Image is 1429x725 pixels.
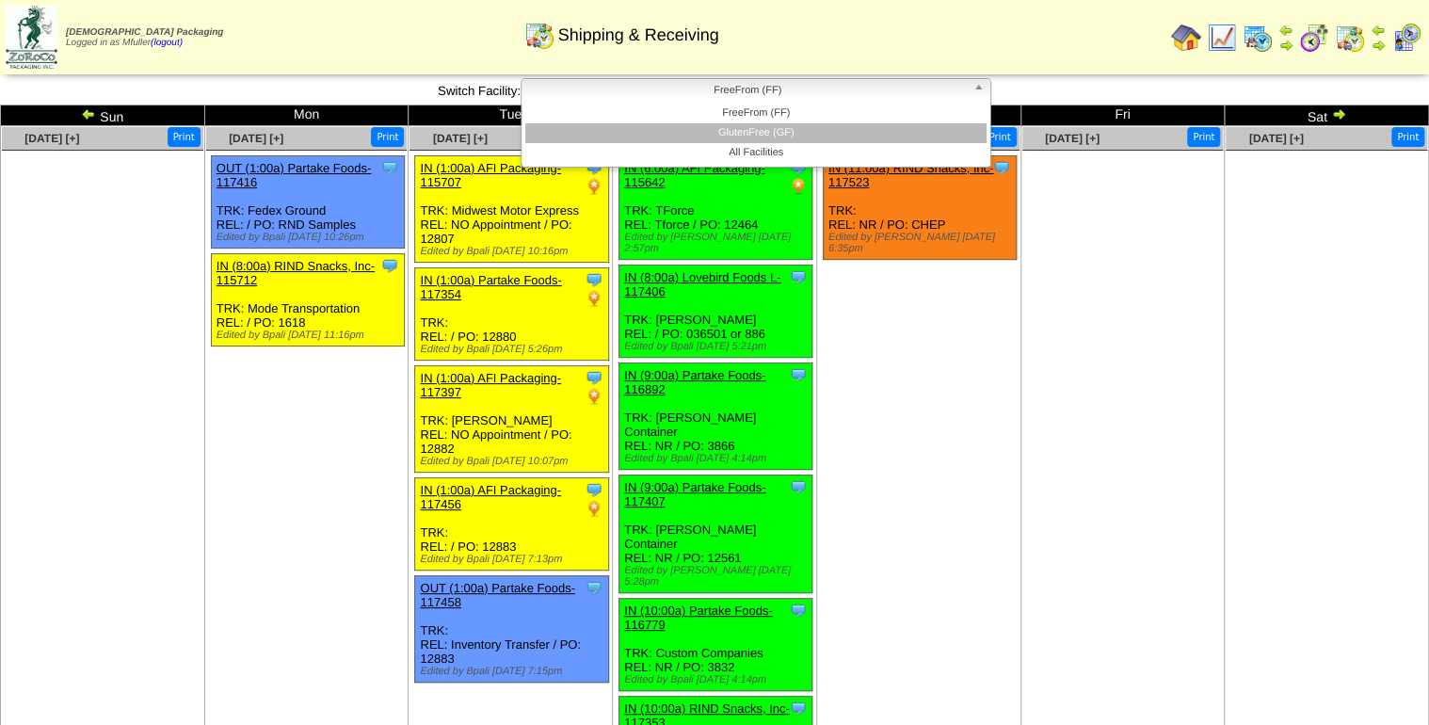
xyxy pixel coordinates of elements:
[624,480,765,508] a: IN (9:00a) Partake Foods-117407
[1278,23,1293,38] img: arrowleft.gif
[1207,23,1237,53] img: line_graph.gif
[619,475,812,593] div: TRK: [PERSON_NAME] Container REL: NR / PO: 12561
[380,256,399,275] img: Tooltip
[624,674,811,685] div: Edited by Bpali [DATE] 4:14pm
[204,105,409,126] td: Mon
[585,289,603,308] img: PO
[420,246,607,257] div: Edited by Bpali [DATE] 10:16pm
[585,177,603,196] img: PO
[619,599,812,691] div: TRK: Custom Companies REL: NR / PO: 3832
[1243,23,1273,53] img: calendarprod.gif
[529,79,966,102] span: FreeFrom (FF)
[789,177,808,196] img: PO
[151,38,183,48] a: (logout)
[624,161,765,189] a: IN (6:00a) AFI Packaging-115642
[558,25,719,45] span: Shipping & Receiving
[1171,23,1201,53] img: home.gif
[415,268,608,361] div: TRK: REL: / PO: 12880
[420,161,561,189] a: IN (1:00a) AFI Packaging-115707
[525,143,987,163] li: All Facilities
[229,132,283,145] a: [DATE] [+]
[6,6,57,69] img: zoroco-logo-small.webp
[624,341,811,352] div: Edited by Bpali [DATE] 5:21pm
[1278,38,1293,53] img: arrowright.gif
[585,578,603,597] img: Tooltip
[1331,106,1346,121] img: arrowright.gif
[1249,132,1304,145] a: [DATE] [+]
[217,232,404,243] div: Edited by Bpali [DATE] 10:26pm
[619,363,812,470] div: TRK: [PERSON_NAME] Container REL: NR / PO: 3866
[420,581,575,609] a: OUT (1:00a) Partake Foods-117458
[433,132,488,145] a: [DATE] [+]
[524,20,554,50] img: calendarinout.gif
[1335,23,1365,53] img: calendarinout.gif
[211,156,404,249] div: TRK: Fedex Ground REL: / PO: RND Samples
[992,158,1011,177] img: Tooltip
[415,366,608,473] div: TRK: [PERSON_NAME] REL: NO Appointment / PO: 12882
[624,604,773,632] a: IN (10:00a) Partake Foods-116779
[380,158,399,177] img: Tooltip
[525,123,987,143] li: GlutenFree (GF)
[789,365,808,384] img: Tooltip
[619,266,812,358] div: TRK: [PERSON_NAME] REL: / PO: 036501 or 886
[211,254,404,346] div: TRK: Mode Transportation REL: / PO: 1618
[624,232,811,254] div: Edited by [PERSON_NAME] [DATE] 2:57pm
[420,344,607,355] div: Edited by Bpali [DATE] 5:26pm
[415,478,608,571] div: TRK: REL: / PO: 12883
[828,232,1016,254] div: Edited by [PERSON_NAME] [DATE] 6:35pm
[415,156,608,263] div: TRK: Midwest Motor Express REL: NO Appointment / PO: 12807
[168,127,201,147] button: Print
[1299,23,1329,53] img: calendarblend.gif
[371,127,404,147] button: Print
[217,259,375,287] a: IN (8:00a) RIND Snacks, Inc-115712
[66,27,223,38] span: [DEMOGRAPHIC_DATA] Packaging
[1,105,205,126] td: Sun
[409,105,613,126] td: Tue
[420,554,607,565] div: Edited by Bpali [DATE] 7:13pm
[24,132,79,145] a: [DATE] [+]
[789,699,808,717] img: Tooltip
[789,267,808,286] img: Tooltip
[420,483,561,511] a: IN (1:00a) AFI Packaging-117456
[420,666,607,677] div: Edited by Bpali [DATE] 7:15pm
[217,161,372,189] a: OUT (1:00a) Partake Foods-117416
[624,368,765,396] a: IN (9:00a) Partake Foods-116892
[217,330,404,341] div: Edited by Bpali [DATE] 11:16pm
[1371,38,1386,53] img: arrowright.gif
[585,387,603,406] img: PO
[1371,23,1386,38] img: arrowleft.gif
[415,576,608,683] div: TRK: REL: Inventory Transfer / PO: 12883
[624,453,811,464] div: Edited by Bpali [DATE] 4:14pm
[585,480,603,499] img: Tooltip
[619,156,812,260] div: TRK: TForce REL: Tforce / PO: 12464
[983,127,1016,147] button: Print
[789,601,808,620] img: Tooltip
[1020,105,1225,126] td: Fri
[1225,105,1429,126] td: Sat
[1045,132,1100,145] a: [DATE] [+]
[1391,23,1421,53] img: calendarcustomer.gif
[585,499,603,518] img: PO
[420,456,607,467] div: Edited by Bpali [DATE] 10:07pm
[624,270,780,298] a: IN (8:00a) Lovebird Foods L-117406
[81,106,96,121] img: arrowleft.gif
[1187,127,1220,147] button: Print
[1391,127,1424,147] button: Print
[828,161,994,189] a: IN (11:00a) RIND Snacks, Inc-117523
[66,27,223,48] span: Logged in as Mfuller
[420,371,561,399] a: IN (1:00a) AFI Packaging-117397
[624,565,811,588] div: Edited by [PERSON_NAME] [DATE] 5:28pm
[823,156,1016,260] div: TRK: REL: NR / PO: CHEP
[420,273,561,301] a: IN (1:00a) Partake Foods-117354
[585,270,603,289] img: Tooltip
[525,104,987,123] li: FreeFrom (FF)
[789,477,808,496] img: Tooltip
[585,368,603,387] img: Tooltip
